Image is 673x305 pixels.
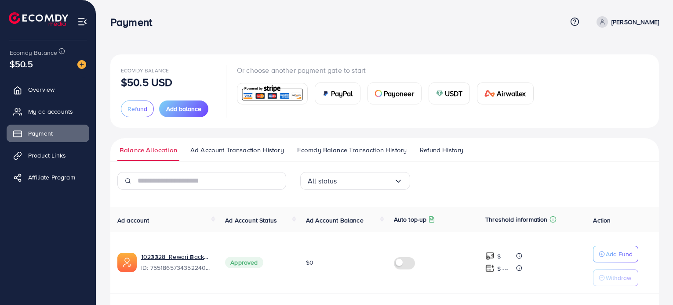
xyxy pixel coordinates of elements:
[120,145,177,155] span: Balance Allocation
[77,60,86,69] img: image
[593,269,638,286] button: Withdraw
[117,216,149,225] span: Ad account
[611,17,659,27] p: [PERSON_NAME]
[315,83,360,104] a: cardPayPal
[7,81,89,98] a: Overview
[77,17,87,27] img: menu
[606,273,631,283] p: Withdraw
[28,173,75,182] span: Affiliate Program
[121,100,154,117] button: Refund
[166,104,201,113] span: Add balance
[485,214,547,225] p: Threshold information
[331,88,353,99] span: PayPal
[28,129,53,138] span: Payment
[484,90,495,97] img: card
[497,263,508,274] p: $ ---
[445,88,463,99] span: USDT
[306,216,364,225] span: Ad Account Balance
[28,85,55,94] span: Overview
[322,90,329,97] img: card
[337,174,394,188] input: Search for option
[10,48,57,57] span: Ecomdy Balance
[308,174,337,188] span: All status
[429,83,470,104] a: cardUSDT
[240,84,305,103] img: card
[225,216,277,225] span: Ad Account Status
[141,252,211,261] a: 1023328_Rewari Backup Account_1758306297983
[593,16,659,28] a: [PERSON_NAME]
[110,16,159,29] h3: Payment
[159,100,208,117] button: Add balance
[367,83,422,104] a: cardPayoneer
[28,107,73,116] span: My ad accounts
[10,57,33,70] span: $50.5
[9,12,68,26] img: logo
[300,172,410,190] div: Search for option
[306,258,313,267] span: $0
[384,88,414,99] span: Payoneer
[593,216,611,225] span: Action
[225,257,263,268] span: Approved
[237,65,541,75] p: Or choose another payment gate to start
[497,251,508,262] p: $ ---
[141,263,211,272] span: ID: 7551865734352240647
[141,252,211,273] div: <span class='underline'>1023328_Rewari Backup Account_1758306297983</span></br>7551865734352240647
[497,88,526,99] span: Airwallex
[28,151,66,160] span: Product Links
[121,67,169,74] span: Ecomdy Balance
[485,264,495,273] img: top-up amount
[7,125,89,142] a: Payment
[7,147,89,164] a: Product Links
[7,103,89,120] a: My ad accounts
[121,77,172,87] p: $50.5 USD
[593,246,638,262] button: Add Fund
[297,145,407,155] span: Ecomdy Balance Transaction History
[127,104,147,113] span: Refund
[394,214,427,225] p: Auto top-up
[485,251,495,261] img: top-up amount
[606,249,633,259] p: Add Fund
[190,145,284,155] span: Ad Account Transaction History
[375,90,382,97] img: card
[7,169,89,186] a: Affiliate Program
[420,145,463,155] span: Refund History
[117,253,137,272] img: ic-ads-acc.e4c84228.svg
[237,83,308,104] a: card
[436,90,443,97] img: card
[477,83,533,104] a: cardAirwallex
